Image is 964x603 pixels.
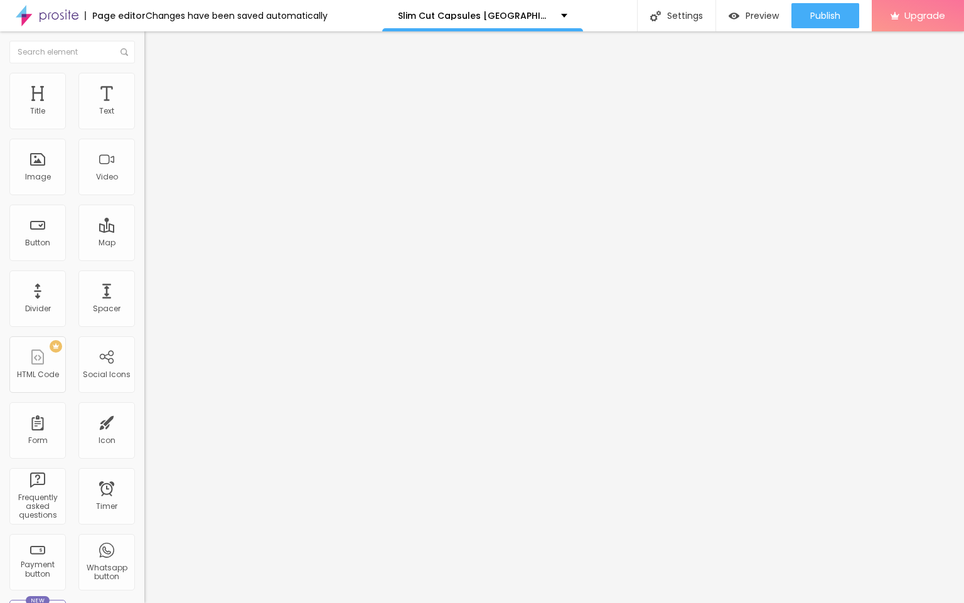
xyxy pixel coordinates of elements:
[25,304,51,313] div: Divider
[144,31,964,603] iframe: Editor
[99,436,115,445] div: Icon
[13,560,62,579] div: Payment button
[25,173,51,181] div: Image
[25,238,50,247] div: Button
[17,370,59,379] div: HTML Code
[791,3,859,28] button: Publish
[28,436,48,445] div: Form
[146,11,328,20] div: Changes have been saved automatically
[650,11,661,21] img: Icone
[83,370,131,379] div: Social Icons
[30,107,45,115] div: Title
[93,304,120,313] div: Spacer
[13,493,62,520] div: Frequently asked questions
[729,11,739,21] img: view-1.svg
[9,41,135,63] input: Search element
[716,3,791,28] button: Preview
[746,11,779,21] span: Preview
[120,48,128,56] img: Icone
[810,11,840,21] span: Publish
[96,502,117,511] div: Timer
[99,107,114,115] div: Text
[82,563,131,582] div: Whatsapp button
[85,11,146,20] div: Page editor
[99,238,115,247] div: Map
[904,10,945,21] span: Upgrade
[398,11,552,20] p: Slim Cut Capsules [GEOGRAPHIC_DATA] Real Food, Real Change Weight Loss
[96,173,118,181] div: Video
